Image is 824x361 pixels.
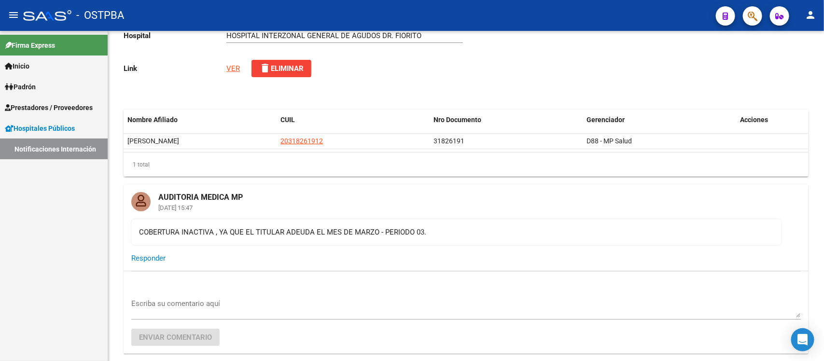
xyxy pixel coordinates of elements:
span: Padrón [5,82,36,92]
datatable-header-cell: Nro Documento [430,110,583,130]
mat-icon: delete [259,62,271,74]
span: - OSTPBA [76,5,124,26]
span: Enviar comentario [139,333,212,342]
p: Link [124,63,226,74]
span: Eliminar [259,64,304,73]
datatable-header-cell: CUIL [277,110,430,130]
span: Inicio [5,61,29,71]
span: Responder [131,254,166,263]
datatable-header-cell: Gerenciador [583,110,736,130]
mat-icon: menu [8,9,19,21]
mat-card-title: AUDITORIA MEDICA MP [151,184,251,203]
span: Acciones [740,116,768,124]
div: 1 total [124,153,809,177]
span: Hospitales Públicos [5,123,75,134]
span: CUIL [280,116,295,124]
div: COBERTURA INACTIVA , YA QUE EL TITULAR ADEUDA EL MES DE MARZO - PERIODO 03. [139,227,774,237]
button: Responder [131,250,166,267]
mat-card-subtitle: [DATE] 15:47 [151,205,251,211]
a: VER [226,64,240,73]
span: D88 - MP Salud [587,137,632,145]
button: Enviar comentario [131,329,220,346]
datatable-header-cell: Acciones [736,110,809,130]
span: 20318261912 [280,137,323,145]
span: Firma Express [5,40,55,51]
p: Hospital [124,30,226,41]
div: Open Intercom Messenger [791,328,814,351]
span: Gerenciador [587,116,625,124]
span: HERRERA JONAS EZEQUIEL [127,137,179,145]
button: Eliminar [251,60,311,77]
span: Prestadores / Proveedores [5,102,93,113]
span: 31826191 [434,137,465,145]
span: Nro Documento [434,116,482,124]
span: Nombre Afiliado [127,116,178,124]
datatable-header-cell: Nombre Afiliado [124,110,277,130]
mat-icon: person [805,9,816,21]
